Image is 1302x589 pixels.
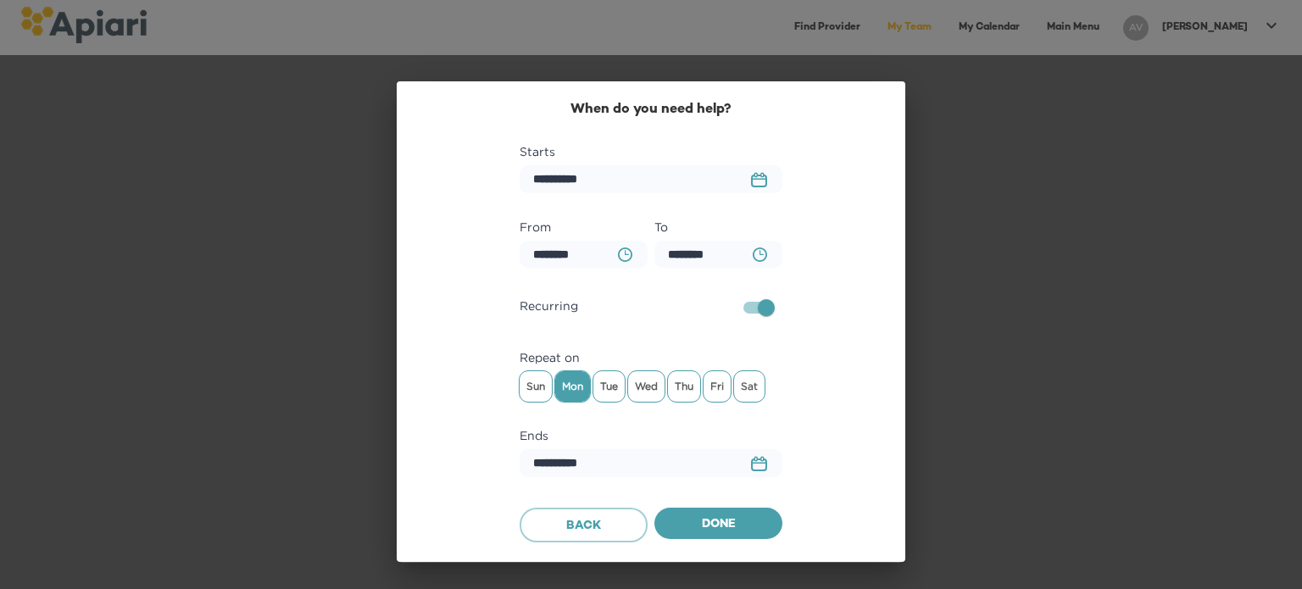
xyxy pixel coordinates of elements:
div: Wed [628,371,665,402]
span: Sat [734,374,765,399]
span: Sun [520,374,552,399]
div: Mon [555,371,590,402]
div: Fri [704,371,731,402]
span: Recurring [520,296,578,316]
span: Back [534,516,633,537]
span: Done [668,514,769,536]
h2: When do you need help? [520,102,782,118]
div: Tue [593,371,625,402]
div: Sun [520,371,552,402]
span: Fri [704,374,731,399]
label: Starts [520,142,782,162]
button: Back [520,508,648,543]
span: Tue [593,374,625,399]
label: Ends [520,425,782,446]
button: Done [654,508,782,540]
label: From [520,217,648,237]
span: Mon [555,374,590,399]
label: Repeat on [520,347,782,368]
div: Thu [668,371,700,402]
span: Thu [668,374,700,399]
label: To [654,217,782,237]
div: Sat [734,371,765,402]
span: Wed [628,374,665,399]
